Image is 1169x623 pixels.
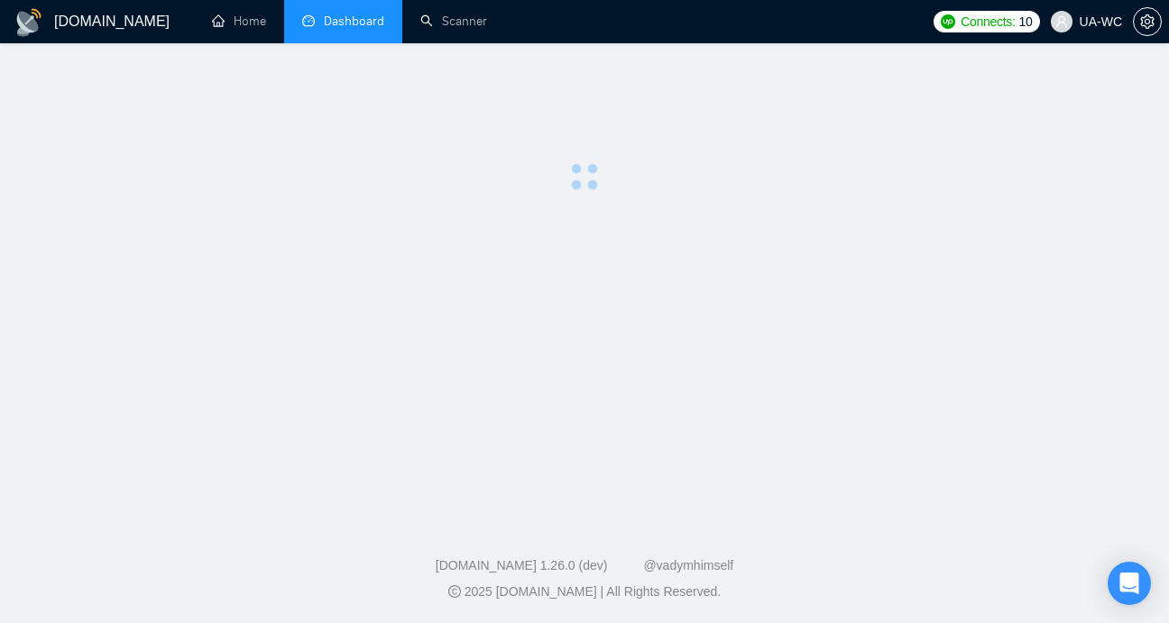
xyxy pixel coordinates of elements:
a: homeHome [212,14,266,29]
img: upwork-logo.png [941,14,955,29]
a: [DOMAIN_NAME] 1.26.0 (dev) [436,558,608,573]
span: setting [1134,14,1161,29]
a: searchScanner [420,14,487,29]
span: 10 [1019,12,1033,32]
div: Open Intercom Messenger [1108,562,1151,605]
div: 2025 [DOMAIN_NAME] | All Rights Reserved. [14,582,1155,601]
span: Dashboard [324,14,384,29]
a: @vadymhimself [643,558,733,573]
button: setting [1133,7,1162,36]
span: Connects: [961,12,1015,32]
span: dashboard [302,14,315,27]
span: copyright [448,585,461,598]
a: setting [1133,14,1162,29]
img: logo [14,8,43,37]
span: user [1055,15,1068,28]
